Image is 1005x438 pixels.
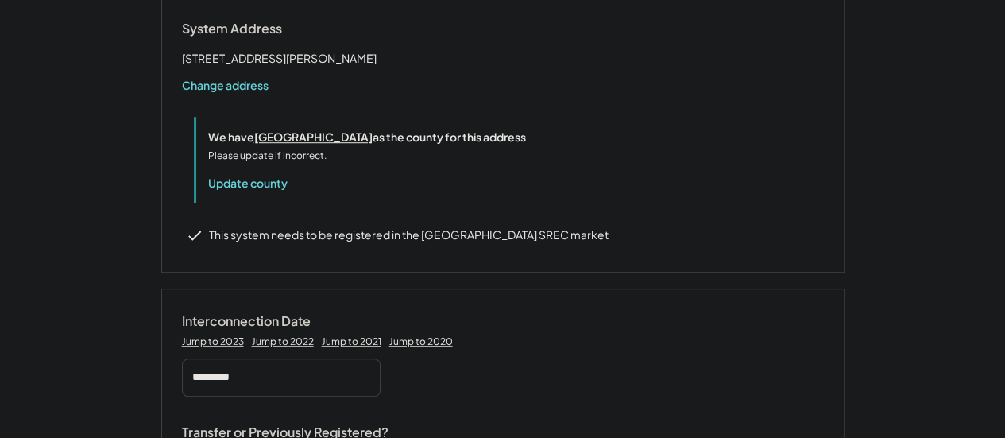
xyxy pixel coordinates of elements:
[252,335,314,348] div: Jump to 2022
[182,77,269,93] button: Change address
[208,175,288,191] button: Update county
[209,227,609,243] div: This system needs to be registered in the [GEOGRAPHIC_DATA] SREC market
[254,130,373,144] u: [GEOGRAPHIC_DATA]
[322,335,381,348] div: Jump to 2021
[182,313,341,330] div: Interconnection Date
[208,149,327,163] div: Please update if incorrect.
[389,335,453,348] div: Jump to 2020
[182,21,341,37] div: System Address
[182,48,377,68] div: [STREET_ADDRESS][PERSON_NAME]
[208,129,526,145] div: We have as the county for this address
[182,335,244,348] div: Jump to 2023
